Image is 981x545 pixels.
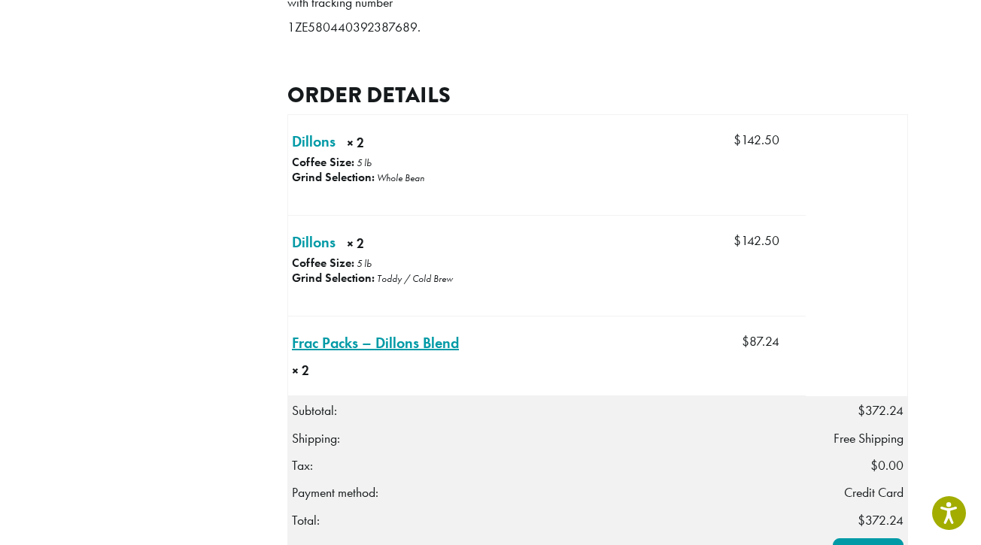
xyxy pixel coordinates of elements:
[292,169,375,185] strong: Grind Selection:
[806,479,908,506] td: Credit Card
[742,333,749,350] span: $
[733,132,741,148] span: $
[357,257,372,270] p: 5 lb
[292,255,354,271] strong: Coffee Size:
[292,154,354,170] strong: Coffee Size:
[347,133,408,156] strong: × 2
[733,232,779,249] bdi: 142.50
[858,402,904,419] span: 372.24
[288,452,806,479] th: Tax:
[377,272,453,285] p: Toddy / Cold Brew
[858,512,865,528] span: $
[357,156,372,169] p: 5 lb
[733,232,741,249] span: $
[292,332,459,354] a: Frac Packs – Dillons Blend
[347,234,417,257] strong: × 2
[287,82,908,108] h2: Order details
[870,457,878,474] span: $
[377,171,424,184] p: Whole Bean
[733,132,779,148] bdi: 142.50
[806,425,908,452] td: Free Shipping
[870,457,904,474] span: 0.00
[288,507,806,534] th: Total:
[292,130,336,153] a: Dillons
[288,479,806,506] th: Payment method:
[292,270,375,286] strong: Grind Selection:
[742,333,779,350] bdi: 87.24
[858,402,865,419] span: $
[292,231,336,253] a: Dillons
[288,397,806,425] th: Subtotal:
[288,425,806,452] th: Shipping:
[292,361,351,380] strong: × 2
[858,512,904,528] span: 372.24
